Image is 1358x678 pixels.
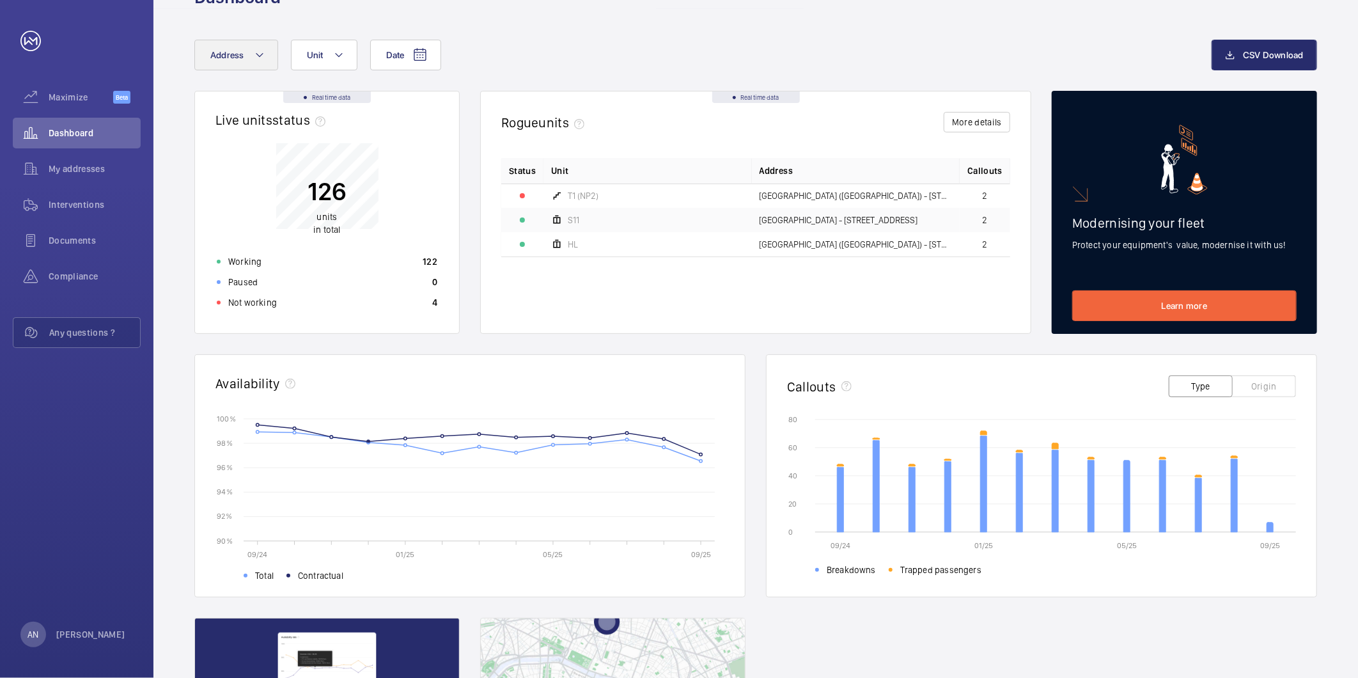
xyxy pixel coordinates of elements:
[228,255,261,268] p: Working
[1212,40,1317,70] button: CSV Download
[974,541,993,550] text: 01/25
[1161,125,1208,194] img: marketing-card.svg
[49,162,141,175] span: My addresses
[298,569,343,582] span: Contractual
[272,112,331,128] span: status
[788,500,797,508] text: 20
[1169,375,1233,397] button: Type
[291,40,357,70] button: Unit
[1072,239,1297,251] p: Protect your equipment's value, modernise it with us!
[210,50,244,60] span: Address
[423,255,437,268] p: 122
[49,234,141,247] span: Documents
[194,40,278,70] button: Address
[760,191,953,200] span: [GEOGRAPHIC_DATA] ([GEOGRAPHIC_DATA]) - [STREET_ADDRESS]
[788,443,797,452] text: 60
[49,326,140,339] span: Any questions ?
[944,112,1010,132] button: More details
[788,528,793,537] text: 0
[317,212,338,223] span: units
[1232,375,1296,397] button: Origin
[307,50,324,60] span: Unit
[967,164,1003,177] span: Callouts
[113,91,130,104] span: Beta
[432,276,437,288] p: 0
[760,240,953,249] span: [GEOGRAPHIC_DATA] ([GEOGRAPHIC_DATA]) - [STREET_ADDRESS]
[568,240,578,249] span: HL
[49,127,141,139] span: Dashboard
[217,512,232,521] text: 92 %
[1260,541,1280,550] text: 09/25
[386,50,405,60] span: Date
[760,216,918,225] span: [GEOGRAPHIC_DATA] - [STREET_ADDRESS]
[215,112,331,128] h2: Live units
[49,198,141,211] span: Interventions
[788,415,797,424] text: 80
[827,564,876,576] span: Breakdowns
[787,379,836,395] h2: Callouts
[983,216,988,225] span: 2
[283,91,371,103] div: Real time data
[56,628,125,641] p: [PERSON_NAME]
[247,550,267,559] text: 09/24
[49,270,141,283] span: Compliance
[539,114,590,130] span: units
[831,541,850,550] text: 09/24
[217,414,236,423] text: 100 %
[215,375,280,391] h2: Availability
[788,471,797,480] text: 40
[1117,541,1137,550] text: 05/25
[27,628,38,641] p: AN
[509,164,536,177] p: Status
[1243,50,1304,60] span: CSV Download
[370,40,441,70] button: Date
[691,550,711,559] text: 09/25
[308,211,347,237] p: in total
[712,91,800,103] div: Real time data
[396,550,414,559] text: 01/25
[1072,290,1297,321] a: Learn more
[217,439,233,448] text: 98 %
[308,176,347,208] p: 126
[568,216,579,225] span: S11
[568,191,598,200] span: T1 (NP2)
[432,296,437,309] p: 4
[1072,215,1297,231] h2: Modernising your fleet
[228,296,277,309] p: Not working
[217,487,233,496] text: 94 %
[551,164,568,177] span: Unit
[49,91,113,104] span: Maximize
[255,569,274,582] span: Total
[228,276,258,288] p: Paused
[217,463,233,472] text: 96 %
[501,114,589,130] h2: Rogue
[543,550,563,559] text: 05/25
[983,240,988,249] span: 2
[983,191,988,200] span: 2
[217,536,233,545] text: 90 %
[760,164,793,177] span: Address
[900,564,981,576] span: Trapped passengers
